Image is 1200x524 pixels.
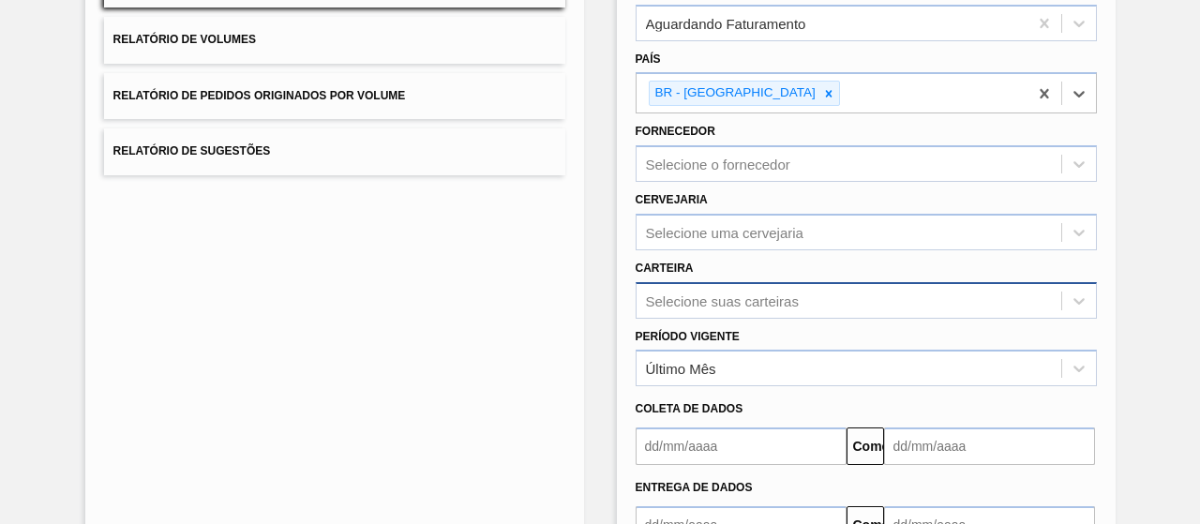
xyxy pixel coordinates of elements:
[636,125,715,138] font: Fornecedor
[636,427,847,465] input: dd/mm/aaaa
[636,193,708,206] font: Cervejaria
[636,330,740,343] font: Período Vigente
[847,427,884,465] button: Comeu
[636,481,753,494] font: Entrega de dados
[646,15,806,31] font: Aguardando Faturamento
[104,17,565,63] button: Relatório de Volumes
[636,52,661,66] font: País
[655,85,816,99] font: BR - [GEOGRAPHIC_DATA]
[113,34,256,47] font: Relatório de Volumes
[646,361,716,377] font: Último Mês
[636,402,743,415] font: Coleta de dados
[884,427,1095,465] input: dd/mm/aaaa
[113,89,406,102] font: Relatório de Pedidos Originados por Volume
[113,145,271,158] font: Relatório de Sugestões
[104,73,565,119] button: Relatório de Pedidos Originados por Volume
[636,262,694,275] font: Carteira
[853,439,897,454] font: Comeu
[646,224,803,240] font: Selecione uma cervejaria
[646,157,790,172] font: Selecione o fornecedor
[646,292,799,308] font: Selecione suas carteiras
[104,128,565,174] button: Relatório de Sugestões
